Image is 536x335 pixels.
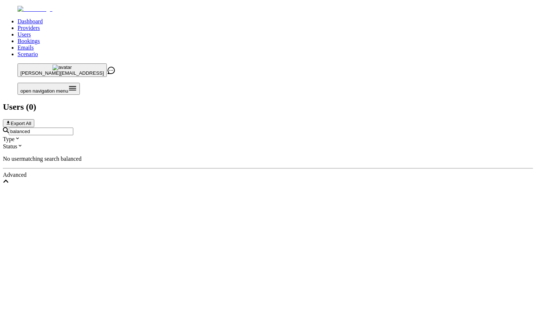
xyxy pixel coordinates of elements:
div: Status [3,143,533,150]
a: Scenario [18,51,38,57]
h2: Users ( 0 ) [3,102,533,112]
button: avatar[PERSON_NAME][EMAIL_ADDRESS] [18,63,107,77]
a: Dashboard [18,18,43,24]
input: Search by email [9,128,73,135]
p: No user matching search balanced [3,156,533,162]
img: Fluum Logo [18,6,53,12]
span: [PERSON_NAME][EMAIL_ADDRESS] [20,70,104,76]
button: Open menu [18,83,80,95]
a: Emails [18,44,34,51]
span: Advanced [3,172,27,178]
button: Export All [3,119,34,127]
div: Type [3,135,533,143]
a: Users [18,31,31,38]
span: open navigation menu [20,88,68,94]
a: Bookings [18,38,40,44]
img: avatar [53,65,72,70]
a: Providers [18,25,40,31]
